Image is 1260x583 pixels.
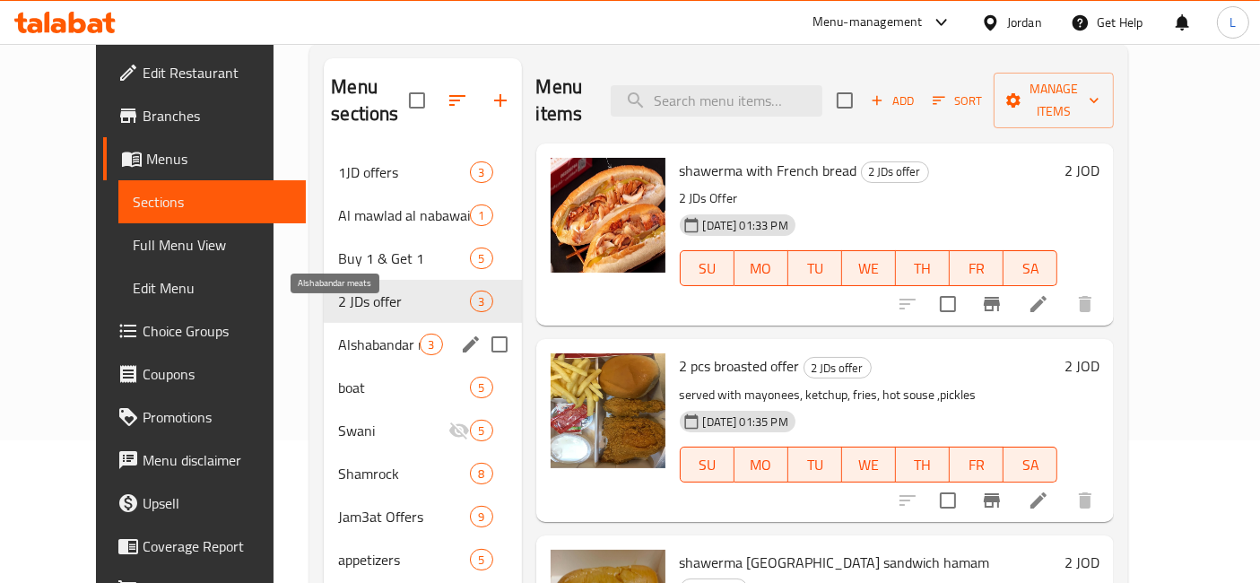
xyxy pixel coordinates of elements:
[338,161,470,183] span: 1JD offers
[143,492,292,514] span: Upsell
[338,377,470,398] span: boat
[957,256,996,282] span: FR
[1064,283,1107,326] button: delete
[143,449,292,471] span: Menu disclaimer
[143,62,292,83] span: Edit Restaurant
[103,396,307,439] a: Promotions
[680,157,857,184] span: shawerma with French bread
[688,256,727,282] span: SU
[324,366,521,409] div: boat5
[146,148,292,170] span: Menus
[103,137,307,180] a: Menus
[680,549,990,576] span: shawerma [GEOGRAPHIC_DATA] sandwich hamam
[470,161,492,183] div: items
[103,51,307,94] a: Edit Restaurant
[742,452,781,478] span: MO
[696,413,795,431] span: [DATE] 01:35 PM
[804,357,872,379] div: 2 JDs offer
[470,291,492,312] div: items
[1064,353,1099,379] h6: 2 JOD
[143,105,292,126] span: Branches
[611,85,822,117] input: search
[868,91,917,111] span: Add
[470,463,492,484] div: items
[734,447,788,483] button: MO
[903,452,943,478] span: TH
[471,509,491,526] span: 9
[436,79,479,122] span: Sort sections
[133,234,292,256] span: Full Menu View
[324,538,521,581] div: appetizers5
[1008,78,1099,123] span: Manage items
[688,452,727,478] span: SU
[331,74,408,127] h2: Menu sections
[103,482,307,525] a: Upsell
[143,406,292,428] span: Promotions
[118,180,307,223] a: Sections
[471,207,491,224] span: 1
[680,384,1058,406] p: served with mayonees, ketchup, fries, hot souse ,pickles
[680,250,734,286] button: SU
[324,280,521,323] div: 2 JDs offer3
[338,248,470,269] div: Buy 1 & Get 1
[842,447,896,483] button: WE
[921,87,994,115] span: Sort items
[338,549,470,570] span: appetizers
[133,277,292,299] span: Edit Menu
[118,223,307,266] a: Full Menu View
[324,237,521,280] div: Buy 1 & Get 15
[448,420,470,441] svg: Inactive section
[795,256,835,282] span: TU
[826,82,864,119] span: Select section
[957,452,996,478] span: FR
[324,409,521,452] div: Swani5
[324,151,521,194] div: 1JD offers3
[1011,452,1050,478] span: SA
[1064,158,1099,183] h6: 2 JOD
[118,266,307,309] a: Edit Menu
[471,379,491,396] span: 5
[950,250,1004,286] button: FR
[338,420,448,441] span: Swani
[457,331,484,358] button: edit
[470,420,492,441] div: items
[470,377,492,398] div: items
[950,447,1004,483] button: FR
[470,204,492,226] div: items
[742,256,781,282] span: MO
[551,353,665,468] img: 2 pcs broasted offer
[103,352,307,396] a: Coupons
[1028,490,1049,511] a: Edit menu item
[896,250,950,286] button: TH
[929,285,967,323] span: Select to update
[103,525,307,568] a: Coverage Report
[1004,250,1057,286] button: SA
[398,82,436,119] span: Select all sections
[338,463,470,484] span: Shamrock
[338,291,470,312] span: 2 JDs offer
[143,363,292,385] span: Coupons
[1064,550,1099,575] h6: 2 JOD
[324,452,521,495] div: Shamrock8
[1230,13,1236,32] span: L
[324,323,521,366] div: Alshabandar meats3edit
[864,87,921,115] span: Add item
[338,204,470,226] span: Al mawlad al nabawai
[864,87,921,115] button: Add
[471,552,491,569] span: 5
[861,161,929,183] div: 2 JDs offer
[788,447,842,483] button: TU
[133,191,292,213] span: Sections
[862,161,928,182] span: 2 JDs offer
[849,452,889,478] span: WE
[338,506,470,527] span: Jam3at Offers
[788,250,842,286] button: TU
[103,439,307,482] a: Menu disclaimer
[804,358,871,379] span: 2 JDs offer
[903,256,943,282] span: TH
[470,248,492,269] div: items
